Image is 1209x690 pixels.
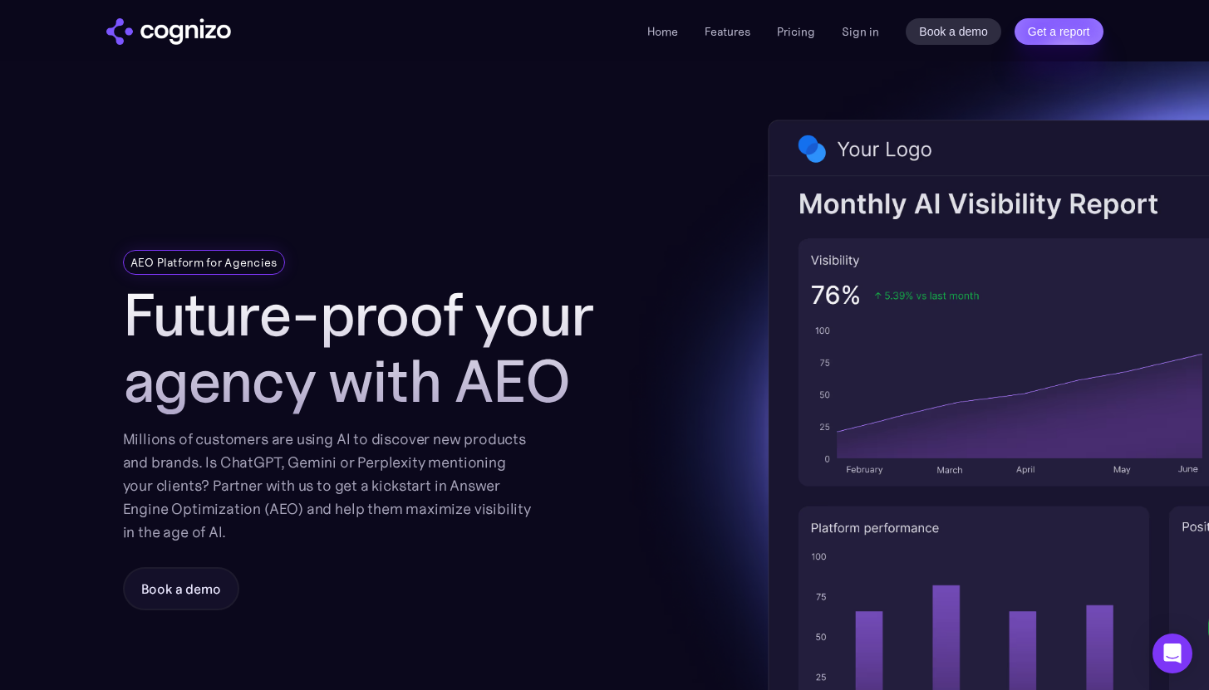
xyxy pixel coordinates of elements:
div: Open Intercom Messenger [1152,634,1192,673]
a: Get a report [1015,18,1103,45]
a: Features [705,24,750,39]
a: Pricing [777,24,815,39]
a: Home [647,24,678,39]
a: Book a demo [123,567,239,610]
img: cognizo logo [106,18,231,45]
div: Millions of customers are using AI to discover new products and brands. Is ChatGPT, Gemini or Per... [123,428,532,544]
div: Book a demo [141,579,221,599]
a: home [106,18,231,45]
div: AEO Platform for Agencies [130,254,278,271]
h1: Future-proof your agency with AEO [123,281,638,414]
a: Book a demo [906,18,1001,45]
a: Sign in [842,22,879,42]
